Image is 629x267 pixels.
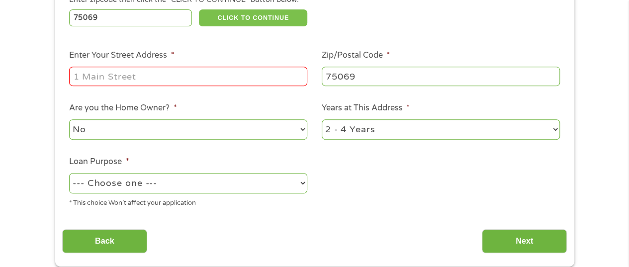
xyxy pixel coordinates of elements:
[199,9,307,26] button: CLICK TO CONTINUE
[322,103,410,113] label: Years at This Address
[69,103,177,113] label: Are you the Home Owner?
[62,229,147,254] input: Back
[322,50,390,61] label: Zip/Postal Code
[69,157,129,167] label: Loan Purpose
[69,67,307,86] input: 1 Main Street
[69,195,307,208] div: * This choice Won’t affect your application
[482,229,567,254] input: Next
[69,9,192,26] input: Enter Zipcode (e.g 01510)
[69,50,174,61] label: Enter Your Street Address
